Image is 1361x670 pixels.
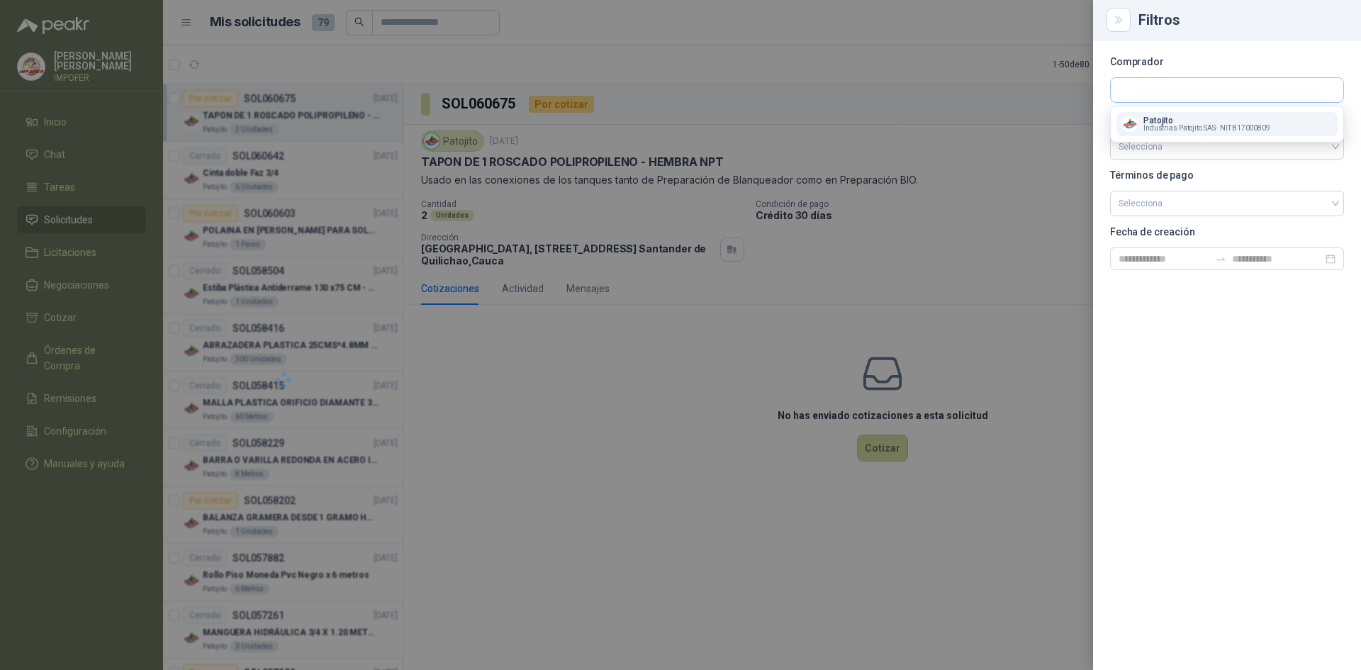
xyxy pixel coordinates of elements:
span: to [1215,253,1226,264]
div: Filtros [1138,13,1344,27]
img: Company Logo [1122,116,1138,132]
span: Industrias Patojito SAS - [1143,125,1217,132]
button: Close [1110,11,1127,28]
p: Términos de pago [1110,171,1344,179]
p: Fecha de creación [1110,228,1344,236]
span: NIT : 817000809 [1220,125,1270,132]
p: Patojito [1143,116,1270,125]
p: Comprador [1110,57,1344,66]
span: swap-right [1215,253,1226,264]
button: Company LogoPatojitoIndustrias Patojito SAS-NIT:817000809 [1116,112,1338,136]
